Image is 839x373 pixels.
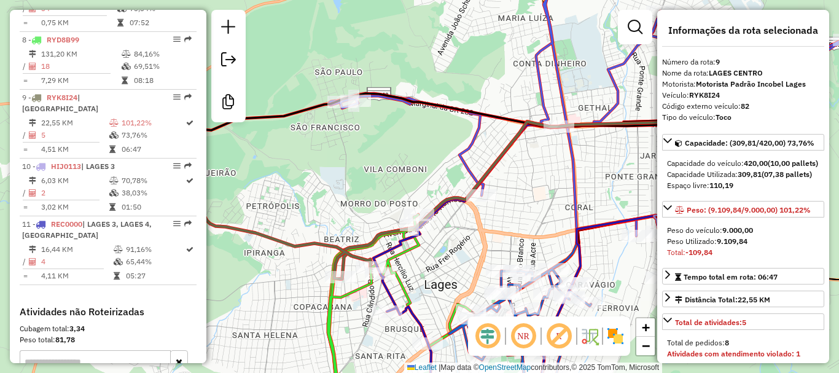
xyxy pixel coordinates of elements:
[114,246,123,253] i: % de utilização do peso
[667,158,819,169] div: Capacidade do veículo:
[606,326,625,346] img: Exibir/Ocultar setores
[121,117,185,129] td: 101,22%
[109,189,119,197] i: % de utilização da cubagem
[47,35,79,44] span: RYD8B99
[216,15,241,42] a: Nova sessão e pesquisa
[662,153,824,196] div: Capacidade: (309,81/420,00) 73,76%
[22,219,152,240] span: 11 -
[173,36,181,43] em: Opções
[662,25,824,36] h4: Informações da rota selecionada
[41,270,113,282] td: 4,11 KM
[121,187,185,199] td: 38,03%
[623,15,647,39] a: Exibir filtros
[662,79,824,90] div: Motorista:
[742,318,746,327] strong: 5
[687,205,811,214] span: Peso: (9.109,84/9.000,00) 101,22%
[667,180,819,191] div: Espaço livre:
[29,246,36,253] i: Distância Total
[41,187,109,199] td: 2
[109,203,115,211] i: Tempo total em rota
[407,363,437,372] a: Leaflet
[20,334,197,345] div: Peso total:
[509,321,538,351] span: Ocultar NR
[716,112,732,122] strong: Toco
[667,226,753,235] span: Peso do veículo:
[544,321,574,351] span: Exibir rótulo
[22,187,28,199] td: /
[667,236,819,247] div: Peso Utilizado:
[122,50,131,58] i: % de utilização do peso
[709,68,763,77] strong: LAGES CENTRO
[662,201,824,218] a: Peso: (9.109,84/9.000,00) 101,22%
[186,177,193,184] i: Rota otimizada
[55,335,75,344] strong: 81,78
[41,243,113,256] td: 16,44 KM
[122,63,131,70] i: % de utilização da cubagem
[29,119,36,127] i: Distância Total
[125,256,185,268] td: 65,44%
[125,270,185,282] td: 05:27
[29,258,36,265] i: Total de Atividades
[685,248,712,257] strong: -109,84
[662,220,824,263] div: Peso: (9.109,84/9.000,00) 101,22%
[41,175,109,187] td: 6,03 KM
[173,220,181,227] em: Opções
[22,270,28,282] td: =
[696,79,806,88] strong: Motorista Padrão Incobel Lages
[662,68,824,79] div: Nome da rota:
[109,119,119,127] i: % de utilização do peso
[662,291,824,307] a: Distância Total:22,55 KM
[184,220,192,227] em: Rota exportada
[662,268,824,285] a: Tempo total em rota: 06:47
[109,146,115,153] i: Tempo total em rota
[479,363,531,372] a: OpenStreetMap
[22,74,28,87] td: =
[642,338,650,353] span: −
[41,60,121,73] td: 18
[716,57,720,66] strong: 9
[675,318,746,327] span: Total de atividades:
[675,294,770,305] div: Distância Total:
[20,323,197,334] div: Cubagem total:
[22,201,28,213] td: =
[51,219,82,229] span: REC0000
[580,326,599,346] img: Fluxo de ruas
[114,272,120,280] i: Tempo total em rota
[129,17,191,29] td: 07:52
[662,112,824,123] div: Tipo do veículo:
[689,90,720,100] strong: RYK8I24
[81,162,115,171] span: | LAGES 3
[22,219,152,240] span: | LAGES 3, LAGES 4, [GEOGRAPHIC_DATA]
[29,63,36,70] i: Total de Atividades
[684,272,778,281] span: Tempo total em rota: 06:47
[29,132,36,139] i: Total de Atividades
[439,363,440,372] span: |
[125,243,185,256] td: 91,16%
[41,48,121,60] td: 131,20 KM
[667,169,819,180] div: Capacidade Utilizada:
[186,246,193,253] i: Rota otimizada
[109,177,119,184] i: % de utilização do peso
[121,201,185,213] td: 01:50
[184,93,192,101] em: Rota exportada
[22,256,28,268] td: /
[216,90,241,117] a: Criar modelo
[41,129,109,141] td: 5
[741,101,749,111] strong: 82
[662,90,824,101] div: Veículo:
[184,162,192,170] em: Rota exportada
[762,170,812,179] strong: (07,38 pallets)
[636,337,655,355] a: Zoom out
[41,143,109,155] td: 4,51 KM
[722,226,753,235] strong: 9.000,00
[662,134,824,151] a: Capacidade: (309,81/420,00) 73,76%
[744,159,768,168] strong: 420,00
[642,320,650,335] span: +
[636,318,655,337] a: Zoom in
[22,60,28,73] td: /
[20,306,197,318] h4: Atividades não Roteirizadas
[709,181,733,190] strong: 110,19
[685,138,814,147] span: Capacidade: (309,81/420,00) 73,76%
[117,19,123,26] i: Tempo total em rota
[133,60,192,73] td: 69,51%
